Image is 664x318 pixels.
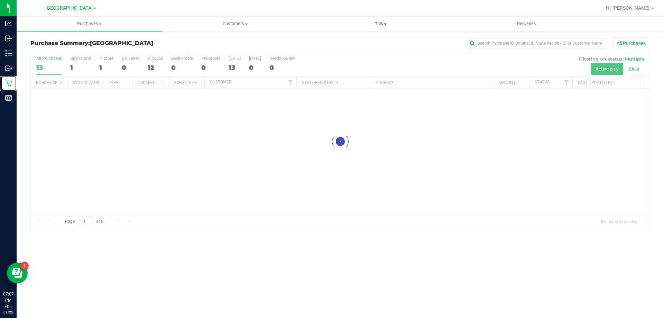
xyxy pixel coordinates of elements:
span: Deliveries [508,21,545,27]
span: [GEOGRAPHIC_DATA] [90,40,153,46]
inline-svg: Reports [5,94,12,101]
p: 09/25 [3,310,13,315]
button: All Purchases [612,37,650,49]
a: Customers [162,17,308,31]
a: Tills [308,17,453,31]
span: [GEOGRAPHIC_DATA] [45,5,93,11]
span: Purchases [17,21,162,27]
inline-svg: Inbound [5,35,12,42]
a: Deliveries [454,17,599,31]
iframe: Resource center [7,263,28,283]
span: Hi, [PERSON_NAME]! [606,5,651,11]
inline-svg: Outbound [5,65,12,72]
p: 07:07 PM EDT [3,291,13,310]
input: Search Purchase ID, Original ID, State Registry ID or Customer Name... [467,38,605,48]
span: Tills [308,21,453,27]
inline-svg: Analytics [5,20,12,27]
inline-svg: Inventory [5,50,12,57]
a: Purchases [17,17,162,31]
inline-svg: Retail [5,80,12,87]
span: Customers [163,21,307,27]
h3: Purchase Summary: [30,40,237,46]
iframe: Resource center unread badge [20,262,29,270]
